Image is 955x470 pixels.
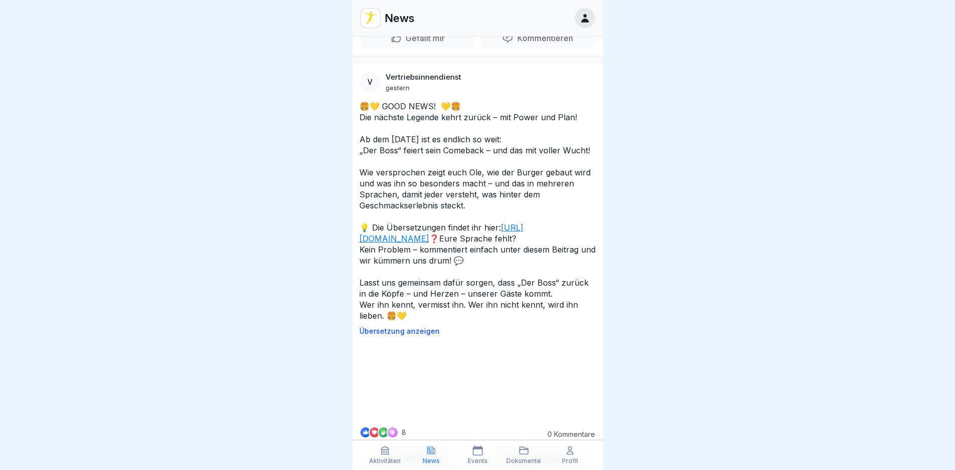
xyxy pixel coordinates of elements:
[562,457,578,464] p: Profil
[385,12,415,25] p: News
[359,72,380,93] div: V
[359,101,596,321] p: 🍔💛 GOOD NEWS! 💛🍔 Die nächste Legende kehrt zurück – mit Power und Plan! Ab dem [DATE] ist es endl...
[369,457,401,464] p: Aktivitäten
[361,9,380,28] img: vd4jgc378hxa8p7qw0fvrl7x.png
[513,33,573,43] p: Kommentieren
[423,457,440,464] p: News
[386,73,461,82] p: Vertriebsinnendienst
[402,428,406,436] p: 8
[359,327,596,335] p: Übersetzung anzeigen
[402,33,445,43] p: Gefällt mir
[386,84,410,92] p: gestern
[540,430,595,438] p: 0 Kommentare
[506,457,541,464] p: Dokumente
[468,457,488,464] p: Events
